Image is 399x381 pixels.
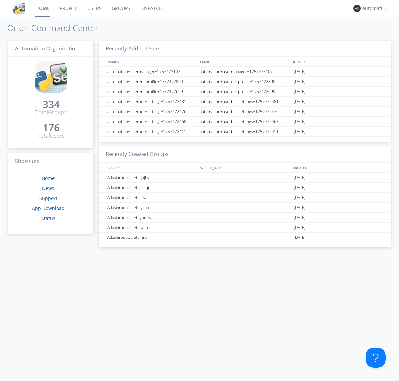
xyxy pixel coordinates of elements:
[43,101,60,109] a: 334
[35,109,67,116] div: Total Groups
[294,87,306,97] span: [DATE]
[294,183,306,193] span: [DATE]
[294,127,306,137] span: [DATE]
[106,163,197,172] div: GROUPS
[106,117,198,126] div: automation+userbulksettings+1757472468
[294,77,306,87] span: [DATE]
[99,107,391,117] a: automation+userbulksettings+1757472476automation+userbulksettings+1757472476[DATE]
[294,193,306,203] span: [DATE]
[294,233,306,242] span: [DATE]
[366,348,386,368] iframe: Toggle Customer Support
[291,163,384,172] div: CREATED
[106,213,198,222] div: AtlasGroupDeleteynncw
[294,107,306,117] span: [DATE]
[15,45,79,52] span: Automation Organization
[99,97,391,107] a: automation+userbulksettings+1757472481automation+userbulksettings+1757472481[DATE]
[99,127,391,137] a: automation+userbulksettings+1757472411automation+userbulksettings+1757472411[DATE]
[99,183,391,193] a: AtlasGroupDeletekruqr[DATE]
[37,132,65,140] div: Total Users
[13,2,25,14] img: cddb5a64eb264b2086981ab96f4c1ba7
[42,175,55,181] a: Home
[106,77,198,86] div: automation+usereditprofile+1757472890
[106,97,198,106] div: automation+userbulksettings+1757472481
[43,124,60,132] a: 176
[198,97,292,106] div: automation+userbulksettings+1757472481
[99,146,391,163] h3: Recently Created Groups
[106,173,198,182] div: AtlasGroupDeletegnjhy
[198,127,292,136] div: automation+userbulksettings+1757472411
[106,57,197,66] div: NAMES
[43,101,60,108] div: 334
[294,97,306,107] span: [DATE]
[99,67,391,77] a: automation+usermanager+1757473107automation+usermanager+1757473107[DATE]
[106,67,198,76] div: automation+usermanager+1757473107
[106,233,198,242] div: AtlasGroupDeletelnnsn
[99,87,391,97] a: automation+usereditprofile+1757472699automation+usereditprofile+1757472699[DATE]
[294,67,306,77] span: [DATE]
[198,107,292,116] div: automation+userbulksettings+1757472476
[99,77,391,87] a: automation+usereditprofile+1757472890automation+usereditprofile+1757472890[DATE]
[362,5,387,12] div: automation+atlas0003
[198,117,292,126] div: automation+userbulksettings+1757472468
[99,223,391,233] a: AtlasGroupDeletelwsfe[DATE]
[99,117,391,127] a: automation+userbulksettings+1757472468automation+userbulksettings+1757472468[DATE]
[99,233,391,242] a: AtlasGroupDeletelnnsn[DATE]
[198,67,292,76] div: automation+usermanager+1757473107
[294,213,306,223] span: [DATE]
[294,203,306,213] span: [DATE]
[199,163,291,172] div: SYSTEM_NAME
[41,215,55,221] a: Status
[294,173,306,183] span: [DATE]
[198,77,292,86] div: automation+usereditprofile+1757472890
[198,87,292,96] div: automation+usereditprofile+1757472699
[353,5,361,12] img: 373638.png
[294,223,306,233] span: [DATE]
[99,203,391,213] a: AtlasGroupDeletelyrpp[DATE]
[106,87,198,96] div: automation+usereditprofile+1757472699
[99,213,391,223] a: AtlasGroupDeleteynncw[DATE]
[43,124,60,131] div: 176
[106,183,198,192] div: AtlasGroupDeletekruqr
[106,203,198,212] div: AtlasGroupDeletelyrpp
[199,57,291,66] div: EMAIL
[106,107,198,116] div: automation+userbulksettings+1757472476
[294,117,306,127] span: [DATE]
[106,223,198,232] div: AtlasGroupDeletelwsfe
[32,205,65,211] a: App Download
[106,127,198,136] div: automation+userbulksettings+1757472411
[291,57,384,66] div: JOINED
[35,61,67,93] img: cddb5a64eb264b2086981ab96f4c1ba7
[99,193,391,203] a: AtlasGroupDeleterjiva[DATE]
[39,195,57,201] a: Support
[42,185,54,191] a: News
[99,41,391,57] h3: Recently Added Users
[99,173,391,183] a: AtlasGroupDeletegnjhy[DATE]
[8,153,93,170] h3: Shortcuts
[106,193,198,202] div: AtlasGroupDeleterjiva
